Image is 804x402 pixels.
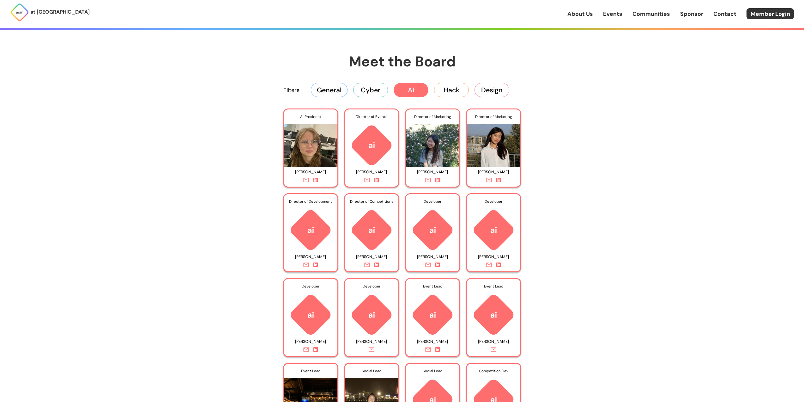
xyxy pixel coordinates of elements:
img: Photo of Zoe Chiu [467,119,520,167]
div: Event Lead [467,279,520,294]
p: [PERSON_NAME] [348,167,396,177]
div: Director of Development [284,194,337,209]
img: ACM logo [467,208,520,252]
img: Photo of Anya Chernova [284,119,337,167]
div: Social Lead [406,364,459,378]
p: [PERSON_NAME] [287,252,335,262]
div: Director of Competitions [345,194,398,209]
p: [PERSON_NAME] [470,167,517,177]
h1: Meet the Board [251,52,554,71]
a: Communities [632,10,670,18]
div: Developer [406,194,459,209]
p: [PERSON_NAME] [409,337,456,347]
img: ACM logo [345,293,398,337]
p: [PERSON_NAME] [470,252,517,262]
button: AI [394,83,428,97]
div: Director of Marketing [406,109,459,124]
p: at [GEOGRAPHIC_DATA] [30,8,90,16]
div: Director of Events [345,109,398,124]
p: [PERSON_NAME] [409,252,456,262]
p: [PERSON_NAME] [409,167,456,177]
img: ACM Logo [10,3,29,22]
p: [PERSON_NAME] [287,337,335,347]
button: Hack [434,83,469,97]
button: General [311,83,348,97]
a: at [GEOGRAPHIC_DATA] [10,3,90,22]
p: [PERSON_NAME] [287,167,335,177]
a: Sponsor [680,10,703,18]
div: Developer [467,194,520,209]
div: Social Lead [345,364,398,378]
button: Design [475,83,509,97]
div: Developer [345,279,398,294]
button: Cyber [353,83,388,97]
p: Filters [283,86,299,94]
img: ACM logo [467,293,520,337]
p: [PERSON_NAME] [470,337,517,347]
img: Photo of Phoebe Ng [406,119,459,167]
img: ACM logo [284,293,337,337]
div: Event Lead [284,364,337,378]
p: [PERSON_NAME] [348,337,396,347]
div: AI President [284,109,337,124]
img: ACM logo [284,208,337,252]
a: About Us [567,10,593,18]
div: Event Lead [406,279,459,294]
div: Director of Marketing [467,109,520,124]
img: ACM logo [345,124,398,167]
div: Competition Dev [467,364,520,378]
img: ACM logo [406,293,459,337]
img: ACM logo [345,208,398,252]
p: [PERSON_NAME] [348,252,396,262]
a: Member Login [747,8,794,19]
div: Developer [284,279,337,294]
a: Contact [713,10,736,18]
a: Events [603,10,622,18]
img: ACM logo [406,208,459,252]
